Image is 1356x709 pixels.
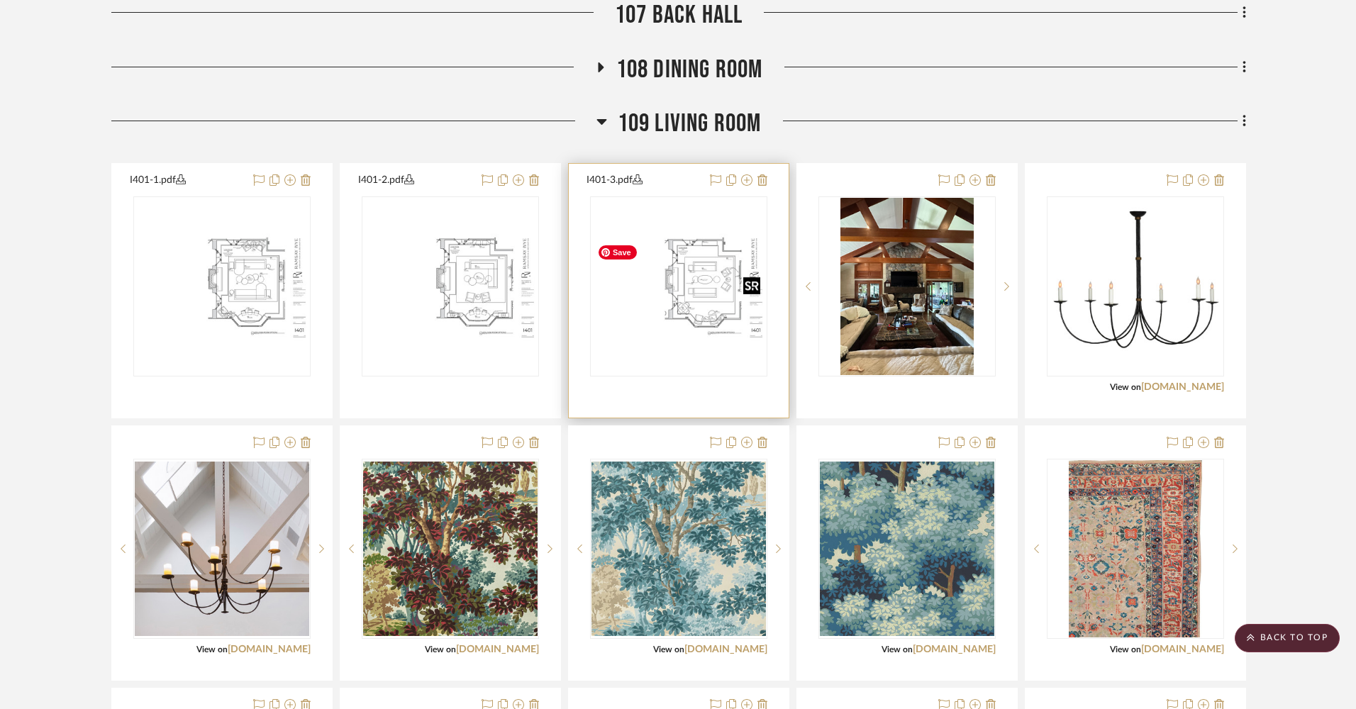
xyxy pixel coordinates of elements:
scroll-to-top-button: BACK TO TOP [1235,624,1340,652]
a: [DOMAIN_NAME] [684,644,767,654]
img: 25.1009 Living Room Option 1 [135,230,309,342]
div: 0 [134,197,310,376]
img: Sherwood in Baltic Blue [820,462,994,636]
img: Woodland Paper in Aqua [591,462,766,636]
a: [DOMAIN_NAME] [913,644,996,654]
img: 25.1009 Living Room Option 3 [591,230,766,342]
span: Save [599,245,637,259]
span: View on [653,645,684,654]
span: 108 Dining Room [616,55,763,85]
img: Woodland Paper in Multi [363,462,538,636]
a: [DOMAIN_NAME] [228,644,311,654]
button: I401-3.pdf [587,172,701,189]
div: 0 [362,197,538,376]
img: Antique Persian Malayer Carpet [1069,460,1201,637]
a: [DOMAIN_NAME] [1141,644,1224,654]
button: I401-1.pdf [130,172,245,189]
img: 25.1009 Living Room Option 2 [363,230,538,342]
span: View on [1110,383,1141,391]
img: Living Room Existing Conditions [840,198,974,375]
a: [DOMAIN_NAME] [1141,382,1224,392]
span: View on [196,645,228,654]
span: View on [425,645,456,654]
span: View on [882,645,913,654]
span: 109 Living Room [618,108,762,139]
img: Iron Chandelier [135,462,309,636]
button: I401-2.pdf [358,172,473,189]
div: 0 [591,197,767,376]
a: [DOMAIN_NAME] [456,644,539,654]
span: View on [1110,645,1141,654]
img: Cici Chandelier [1048,199,1223,374]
